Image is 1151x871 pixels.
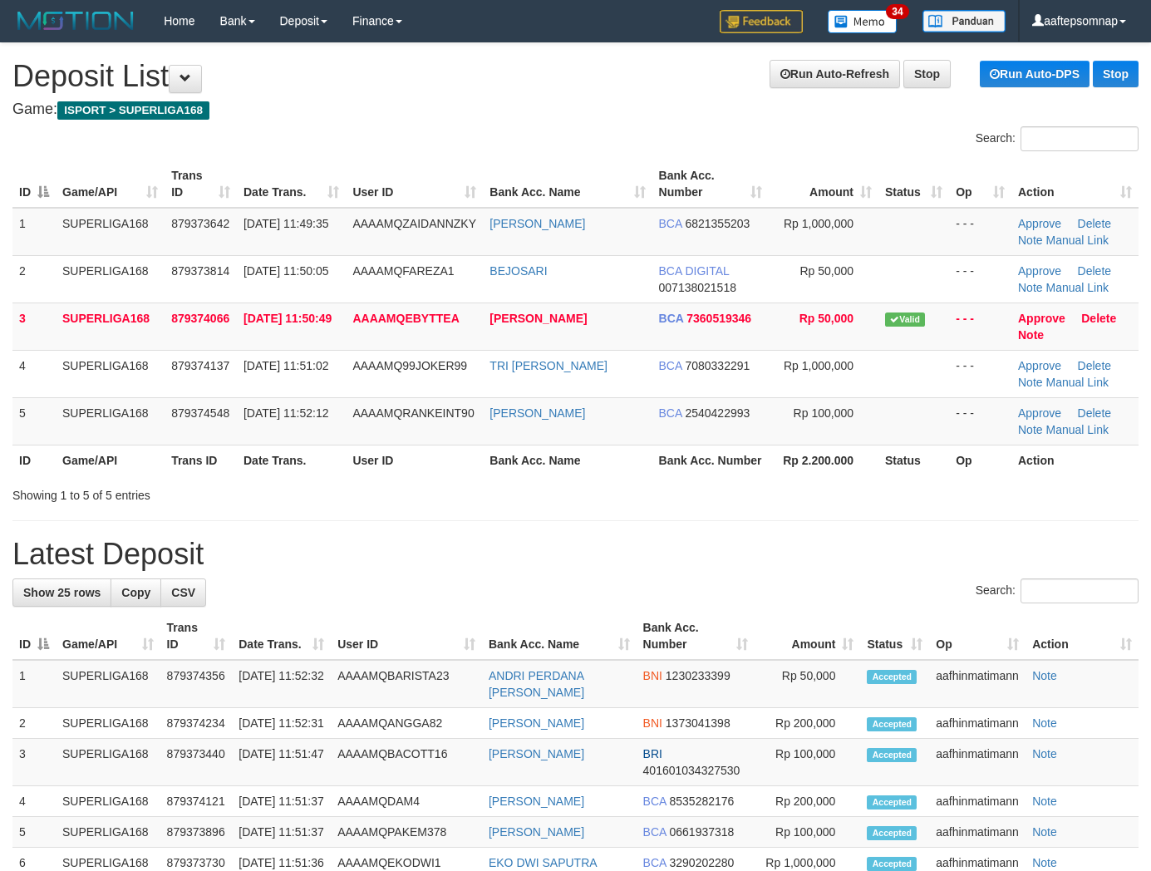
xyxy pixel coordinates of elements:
td: [DATE] 11:52:32 [232,660,331,708]
span: BCA [659,359,682,372]
a: [PERSON_NAME] [489,406,585,420]
td: aafhinmatimann [929,708,1026,739]
td: 3 [12,739,56,786]
span: Rp 50,000 [799,264,853,278]
a: [PERSON_NAME] [489,825,584,839]
th: Op: activate to sort column ascending [929,613,1026,660]
a: Note [1018,376,1043,389]
td: 5 [12,817,56,848]
span: AAAAMQEBYTTEA [352,312,459,325]
td: [DATE] 11:51:37 [232,817,331,848]
a: [PERSON_NAME] [489,217,585,230]
a: Note [1032,825,1057,839]
td: Rp 100,000 [755,817,860,848]
a: Manual Link [1045,376,1109,389]
span: BRI [643,747,662,760]
span: Accepted [867,748,917,762]
td: aafhinmatimann [929,739,1026,786]
th: Action: activate to sort column ascending [1026,613,1139,660]
td: aafhinmatimann [929,786,1026,817]
th: ID [12,445,56,475]
a: Note [1018,423,1043,436]
span: Copy 7360519346 to clipboard [686,312,751,325]
span: 879374137 [171,359,229,372]
td: 879373440 [160,739,233,786]
td: 4 [12,786,56,817]
a: Note [1032,669,1057,682]
td: SUPERLIGA168 [56,303,165,350]
span: Accepted [867,826,917,840]
td: 5 [12,397,56,445]
th: Date Trans.: activate to sort column ascending [237,160,346,208]
th: User ID [346,445,483,475]
a: Note [1018,234,1043,247]
th: Trans ID [165,445,237,475]
a: ANDRI PERDANA [PERSON_NAME] [489,669,584,699]
h4: Game: [12,101,1139,118]
a: Run Auto-Refresh [770,60,900,88]
span: Copy 1373041398 to clipboard [666,716,730,730]
th: Amount: activate to sort column ascending [755,613,860,660]
td: SUPERLIGA168 [56,817,160,848]
a: Approve [1018,359,1061,372]
th: Status [878,445,949,475]
th: Op [949,445,1011,475]
td: 879374121 [160,786,233,817]
span: Show 25 rows [23,586,101,599]
a: Delete [1081,312,1116,325]
a: Approve [1018,406,1061,420]
td: - - - [949,208,1011,256]
td: SUPERLIGA168 [56,739,160,786]
span: 879373642 [171,217,229,230]
a: Run Auto-DPS [980,61,1090,87]
td: SUPERLIGA168 [56,350,165,397]
a: Show 25 rows [12,578,111,607]
span: Valid transaction [885,312,925,327]
span: ISPORT > SUPERLIGA168 [57,101,209,120]
a: Approve [1018,312,1065,325]
td: Rp 100,000 [755,739,860,786]
span: BCA [643,825,666,839]
span: Copy [121,586,150,599]
span: Copy 401601034327530 to clipboard [643,764,740,777]
span: Copy 1230233399 to clipboard [666,669,730,682]
td: [DATE] 11:51:47 [232,739,331,786]
span: Rp 50,000 [799,312,853,325]
span: [DATE] 11:50:49 [243,312,332,325]
a: Note [1018,281,1043,294]
th: Op: activate to sort column ascending [949,160,1011,208]
span: BCA [659,406,682,420]
input: Search: [1021,126,1139,151]
td: AAAAMQDAM4 [331,786,482,817]
td: AAAAMQBACOTT16 [331,739,482,786]
th: Date Trans.: activate to sort column ascending [232,613,331,660]
a: Delete [1078,406,1111,420]
th: Rp 2.200.000 [769,445,878,475]
h1: Deposit List [12,60,1139,93]
label: Search: [976,126,1139,151]
td: - - - [949,255,1011,303]
a: Note [1018,328,1044,342]
span: Rp 1,000,000 [784,359,853,372]
span: Accepted [867,717,917,731]
span: [DATE] 11:49:35 [243,217,328,230]
th: Date Trans. [237,445,346,475]
span: 879374066 [171,312,229,325]
td: - - - [949,303,1011,350]
td: 1 [12,208,56,256]
td: SUPERLIGA168 [56,708,160,739]
img: MOTION_logo.png [12,8,139,33]
span: Copy 7080332291 to clipboard [685,359,750,372]
td: 2 [12,708,56,739]
a: BEJOSARI [489,264,547,278]
th: Action [1011,445,1139,475]
th: Trans ID: activate to sort column ascending [160,613,233,660]
a: Approve [1018,217,1061,230]
span: Rp 1,000,000 [784,217,853,230]
td: AAAAMQANGGA82 [331,708,482,739]
img: Feedback.jpg [720,10,803,33]
span: [DATE] 11:52:12 [243,406,328,420]
a: [PERSON_NAME] [489,716,584,730]
a: Stop [1093,61,1139,87]
a: Note [1032,747,1057,760]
